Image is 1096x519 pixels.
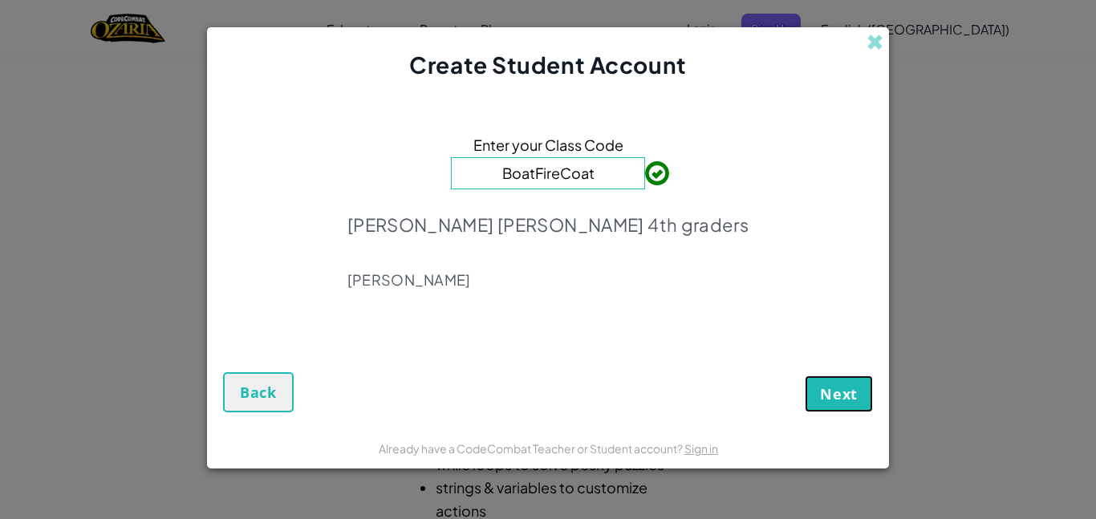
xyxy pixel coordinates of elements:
[409,51,686,79] span: Create Student Account
[684,441,718,456] a: Sign in
[820,384,858,403] span: Next
[347,213,749,236] p: [PERSON_NAME] [PERSON_NAME] 4th graders
[379,441,684,456] span: Already have a CodeCombat Teacher or Student account?
[473,133,623,156] span: Enter your Class Code
[223,372,294,412] button: Back
[240,383,277,402] span: Back
[805,375,873,412] button: Next
[347,270,749,290] p: [PERSON_NAME]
